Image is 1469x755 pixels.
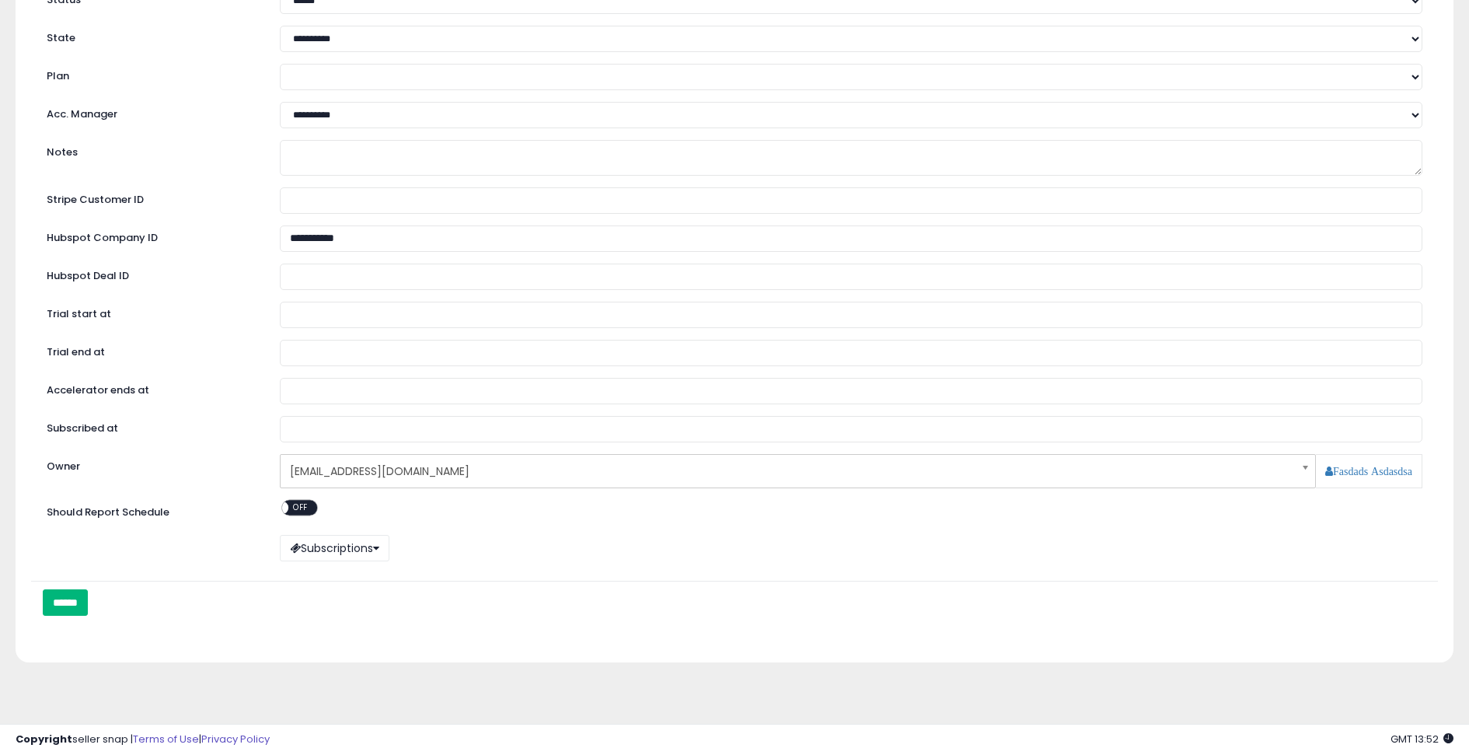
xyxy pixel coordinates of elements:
span: OFF [288,501,313,514]
a: Privacy Policy [201,732,270,746]
button: Subscriptions [280,535,389,561]
label: Owner [47,460,80,474]
label: Hubspot Company ID [35,225,268,246]
a: Terms of Use [133,732,199,746]
label: Plan [35,64,268,84]
label: Stripe Customer ID [35,187,268,208]
label: Acc. Manager [35,102,268,122]
strong: Copyright [16,732,72,746]
span: [EMAIL_ADDRESS][DOMAIN_NAME] [290,458,1286,484]
label: State [35,26,268,46]
label: Notes [35,140,268,160]
div: seller snap | | [16,732,270,747]
label: Should Report Schedule [47,505,169,520]
label: Subscribed at [35,416,268,436]
a: Fasdads Asdasdsa [1325,466,1412,477]
label: Accelerator ends at [35,378,268,398]
label: Trial start at [35,302,268,322]
span: 2025-09-16 13:52 GMT [1390,732,1453,746]
label: Trial end at [35,340,268,360]
label: Hubspot Deal ID [35,264,268,284]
